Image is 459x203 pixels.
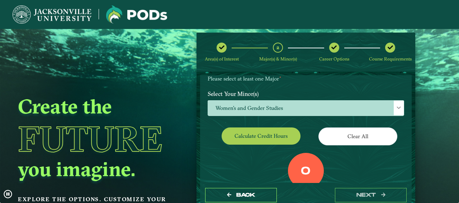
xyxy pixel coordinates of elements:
img: Jacksonville University logo [13,5,91,24]
span: Women's and Gender Studies [208,101,404,116]
img: Jacksonville University logo [106,5,167,24]
h2: you imagine. [18,156,179,182]
span: Major(s) & Minor(s) [259,56,297,62]
sup: ⋆ [279,74,281,79]
button: Calculate credit hours [222,127,301,144]
button: Back [205,188,277,203]
h2: Create the [18,94,179,119]
h1: Future [18,121,179,156]
span: Back [236,192,255,198]
button: next [335,188,407,203]
span: Course Requirements [369,56,412,62]
label: 0 [301,165,311,178]
button: Clear All [318,127,397,145]
span: 2 [276,44,279,51]
span: Area(s) of Interest [205,56,239,62]
label: Select Your Minor(s) [202,87,410,100]
p: Please select at least one Major [208,76,404,82]
span: Career Options [319,56,349,62]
